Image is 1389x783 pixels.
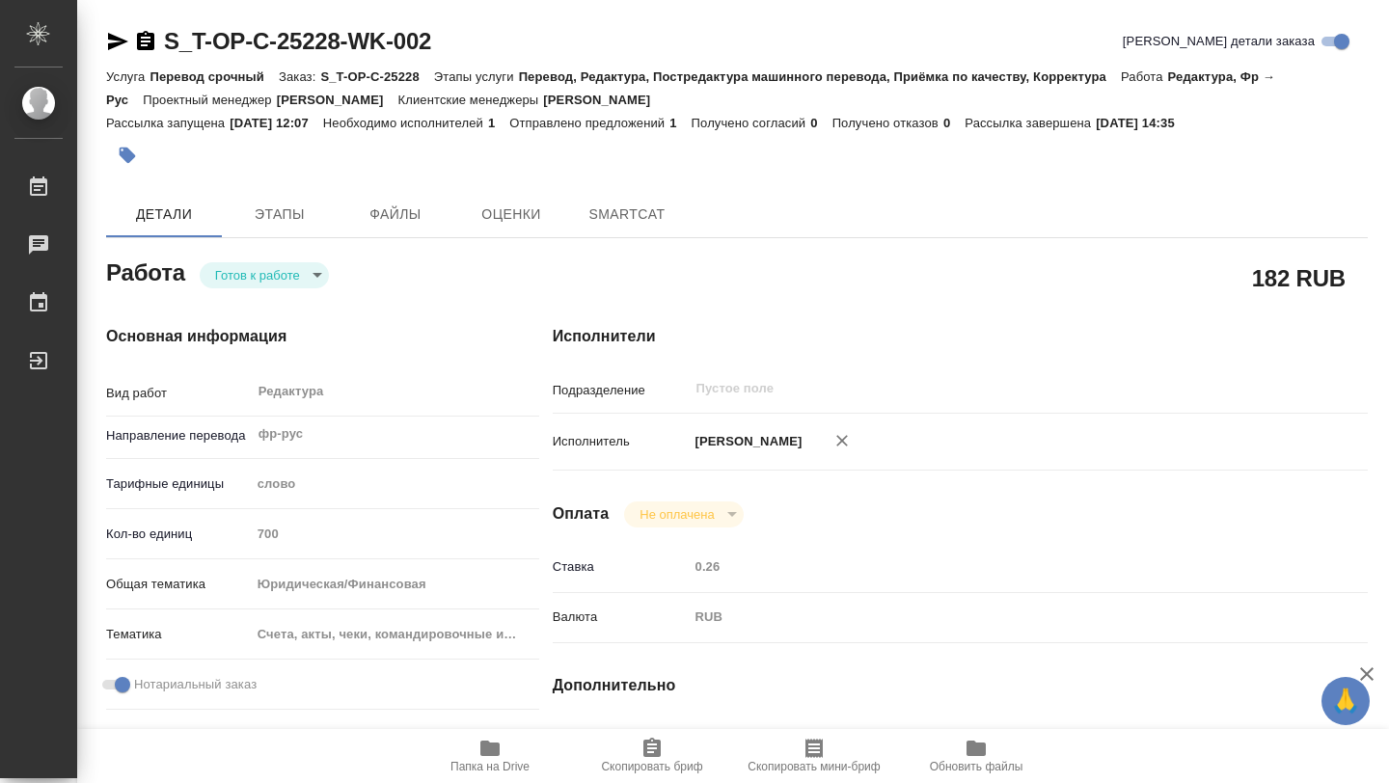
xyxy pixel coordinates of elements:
div: слово [251,468,540,500]
span: Нотариальный заказ [134,675,257,694]
h4: Основная информация [106,325,476,348]
p: Валюта [553,607,689,627]
span: Файлы [349,202,442,227]
span: Этапы [233,202,326,227]
p: Вид работ [106,384,251,403]
p: Ставка [553,557,689,577]
p: [DATE] 14:35 [1096,116,1189,130]
button: Скопировать ссылку для ЯМессенджера [106,30,129,53]
div: Счета, акты, чеки, командировочные и таможенные документы [251,618,540,651]
p: Заказ: [279,69,320,84]
button: Скопировать ссылку [134,30,157,53]
p: Рассылка запущена [106,116,230,130]
p: Работа [1121,69,1168,84]
h2: 182 RUB [1252,261,1346,294]
p: Этапы услуги [434,69,519,84]
p: Исполнитель [553,432,689,451]
p: Общая тематика [106,575,251,594]
p: 0 [943,116,965,130]
input: Пустое поле [689,722,1300,750]
h4: Исполнители [553,325,1368,348]
span: Оценки [465,202,558,227]
p: Отправлено предложений [509,116,669,130]
span: [PERSON_NAME] детали заказа [1123,32,1315,51]
p: [PERSON_NAME] [277,93,398,107]
p: [PERSON_NAME] [689,432,803,451]
button: Не оплачена [634,506,720,523]
p: [DATE] 12:07 [230,116,323,130]
button: 🙏 [1321,677,1370,725]
h4: Дополнительно [553,674,1368,697]
input: Пустое поле [694,377,1255,400]
p: Клиентские менеджеры [398,93,544,107]
span: Детали [118,202,210,227]
p: Необходимо исполнителей [323,116,488,130]
span: Скопировать мини-бриф [748,760,880,773]
button: Обновить файлы [895,729,1057,783]
input: Пустое поле [689,553,1300,580]
p: Перевод, Редактура, Постредактура машинного перевода, Приёмка по качеству, Корректура [519,69,1121,84]
button: Добавить тэг [106,134,149,176]
p: Рассылка завершена [965,116,1096,130]
div: Готов к работе [624,501,743,527]
p: Услуга [106,69,150,84]
h4: Оплата [553,502,610,526]
p: Получено отказов [832,116,943,130]
p: Тематика [106,625,251,644]
span: Обновить файлы [930,760,1023,773]
span: Скопировать бриф [601,760,702,773]
button: Удалить исполнителя [821,419,863,462]
p: Получено согласий [692,116,811,130]
p: Подразделение [553,381,689,400]
p: Перевод срочный [150,69,279,84]
div: Юридическая/Финансовая [251,568,540,601]
p: 1 [488,116,509,130]
span: Папка на Drive [450,760,530,773]
h2: Работа [106,254,185,288]
p: [PERSON_NAME] [543,93,665,107]
p: Направление перевода [106,426,251,445]
p: Последнее изменение [553,727,689,746]
p: 1 [669,116,691,130]
span: SmartCat [581,202,673,227]
p: S_T-OP-C-25228 [320,69,433,84]
div: RUB [689,601,1300,634]
button: Скопировать бриф [571,729,733,783]
a: S_T-OP-C-25228-WK-002 [164,28,431,54]
button: Папка на Drive [409,729,571,783]
button: Готов к работе [209,267,306,283]
p: 0 [810,116,831,130]
span: 🙏 [1329,681,1362,721]
p: Тарифные единицы [106,474,251,494]
button: Скопировать мини-бриф [733,729,895,783]
input: Пустое поле [251,520,540,548]
p: Проектный менеджер [143,93,276,107]
div: Готов к работе [200,262,329,288]
p: Кол-во единиц [106,525,251,544]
